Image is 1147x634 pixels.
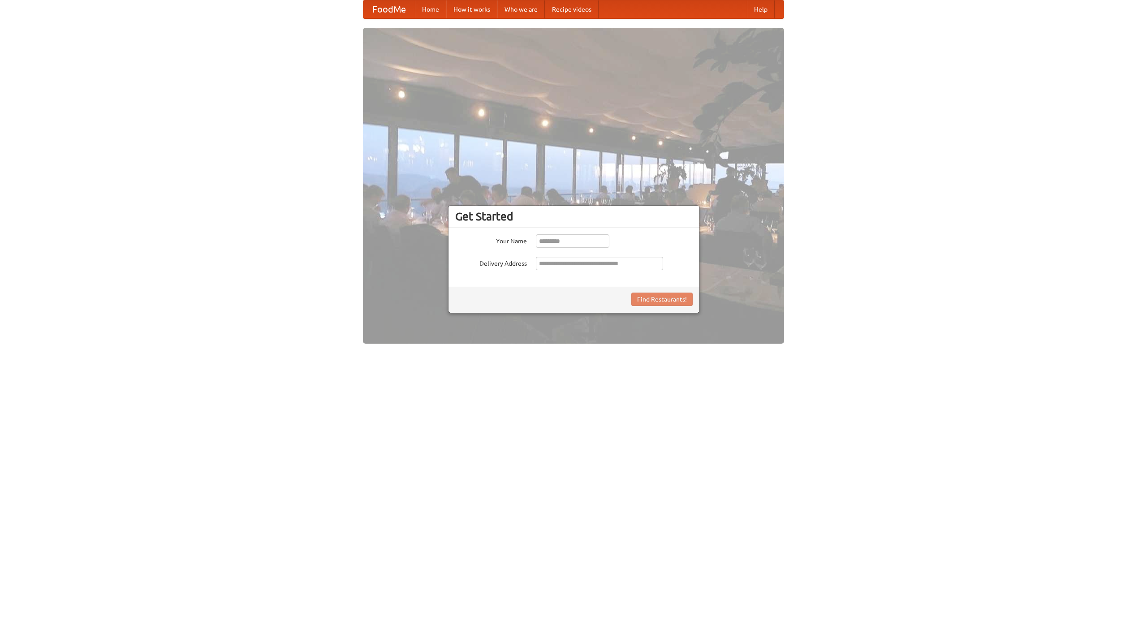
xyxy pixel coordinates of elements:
label: Your Name [455,234,527,246]
a: How it works [446,0,497,18]
a: Home [415,0,446,18]
label: Delivery Address [455,257,527,268]
a: FoodMe [363,0,415,18]
a: Who we are [497,0,545,18]
a: Recipe videos [545,0,599,18]
h3: Get Started [455,210,693,223]
a: Help [747,0,775,18]
button: Find Restaurants! [631,293,693,306]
